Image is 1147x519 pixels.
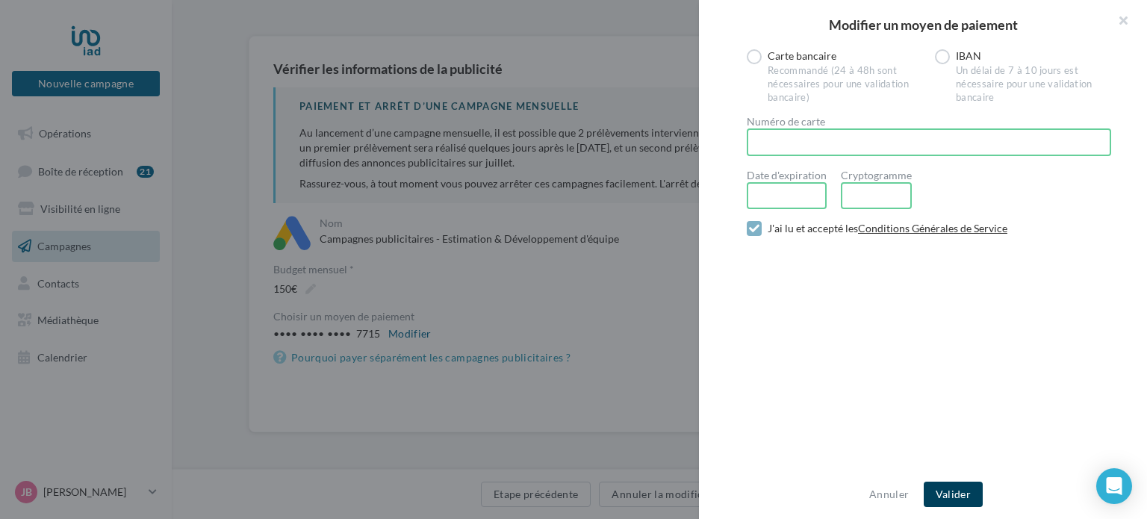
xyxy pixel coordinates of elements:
[747,116,1111,127] label: Numéro de carte
[863,485,915,503] button: Annuler
[760,190,813,202] iframe: Cadre sécurisé pour la saisie de la date d'expiration
[956,64,1111,105] div: Un délai de 7 à 10 jours est nécessaire pour une validation bancaire
[747,170,827,181] label: Date d'expiration
[768,221,1111,236] div: J'ai lu et accepté les
[858,222,1007,234] a: Conditions Générales de Service
[841,170,912,181] label: Cryptogramme
[760,136,1098,149] iframe: Cadre sécurisé pour la saisie du numéro de carte
[1096,468,1132,504] div: Open Intercom Messenger
[768,64,923,105] div: Recommandé (24 à 48h sont nécessaires pour une validation bancaire)
[935,49,1111,105] label: IBAN
[854,190,898,202] iframe: Cadre sécurisé pour la saisie du code de sécurité CVC
[924,482,983,507] button: Valider
[747,49,923,105] label: Carte bancaire
[723,18,1123,31] h2: Modifier un moyen de paiement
